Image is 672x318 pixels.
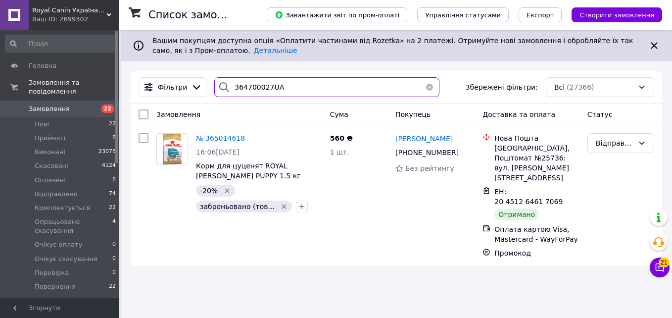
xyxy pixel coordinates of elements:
[330,148,349,156] span: 1 шт.
[395,134,453,144] a: [PERSON_NAME]
[200,203,275,211] span: заброньовано (тов...
[112,296,116,305] span: 0
[35,282,76,291] span: Повернення
[112,240,116,249] span: 0
[35,161,68,170] span: Скасовані
[35,255,97,264] span: Очікує скасування
[527,11,554,19] span: Експорт
[35,296,92,305] span: Скомплектовано
[163,134,182,164] img: Фото товару
[148,9,249,21] h1: Список замовлень
[596,138,634,149] div: Відправлено
[35,176,66,185] span: Оплачені
[35,190,78,199] span: Відправлено
[494,188,563,206] span: ЕН: 20 4512 6461 7069
[109,120,116,129] span: 22
[112,255,116,264] span: 0
[494,143,579,183] div: [GEOGRAPHIC_DATA], Поштомат №25736: вул. [PERSON_NAME][STREET_ADDRESS]
[519,7,562,22] button: Експорт
[109,204,116,212] span: 22
[275,10,399,19] span: Завантажити звіт по пром-оплаті
[572,7,662,22] button: Створити замовлення
[35,240,82,249] span: Очікує оплату
[579,11,654,19] span: Створити замовлення
[254,47,297,54] a: Детальніше
[659,258,670,267] span: 21
[330,134,353,142] span: 560 ₴
[35,204,90,212] span: Комплектується
[152,37,633,54] span: Вашим покупцям доступна опція «Оплатити частинами від Rozetka» на 2 платежі. Отримуйте нові замов...
[494,224,579,244] div: Оплата картою Visa, Mastercard - WayForPay
[29,78,119,96] span: Замовлення та повідомлення
[587,110,613,118] span: Статус
[494,133,579,143] div: Нова Пошта
[494,209,539,220] div: Отримано
[395,135,453,143] span: [PERSON_NAME]
[112,268,116,277] span: 0
[112,176,116,185] span: 8
[214,77,439,97] input: Пошук за номером замовлення, ПІБ покупця, номером телефону, Email, номером накладної
[112,134,116,143] span: 8
[158,82,187,92] span: Фільтри
[109,282,116,291] span: 22
[35,268,69,277] span: Перевірка
[567,83,594,91] span: (27366)
[5,35,117,53] input: Пошук
[200,187,218,195] span: -20%
[109,190,116,199] span: 74
[395,149,459,157] span: [PHONE_NUMBER]
[98,148,116,157] span: 23078
[280,203,288,211] svg: Видалити мітку
[32,15,119,24] div: Ваш ID: 2699302
[196,148,240,156] span: 16:06[DATE]
[466,82,538,92] span: Збережені фільтри:
[420,77,439,97] button: Очистить
[405,164,454,172] span: Без рейтингу
[29,105,70,113] span: Замовлення
[196,134,245,142] a: № 365014618
[101,105,114,113] span: 22
[196,162,301,180] a: Корм для цуценят ROYAL [PERSON_NAME] PUPPY 1.5 кг
[156,110,200,118] span: Замовлення
[29,61,56,70] span: Головна
[102,161,116,170] span: 4124
[395,110,431,118] span: Покупець
[482,110,555,118] span: Доставка та оплата
[32,6,106,15] span: Royal Canin Україна (Інтернет-магазин)
[112,217,116,235] span: 4
[417,7,509,22] button: Управління статусами
[35,148,65,157] span: Виконані
[425,11,501,19] span: Управління статусами
[562,10,662,18] a: Створити замовлення
[554,82,565,92] span: Всі
[223,187,231,195] svg: Видалити мітку
[330,110,348,118] span: Cума
[156,133,188,165] a: Фото товару
[35,217,112,235] span: Опрацьоване скасування
[267,7,407,22] button: Завантажити звіт по пром-оплаті
[35,120,49,129] span: Нові
[492,246,581,260] div: Промокод
[35,134,65,143] span: Прийняті
[650,258,670,277] button: Чат з покупцем21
